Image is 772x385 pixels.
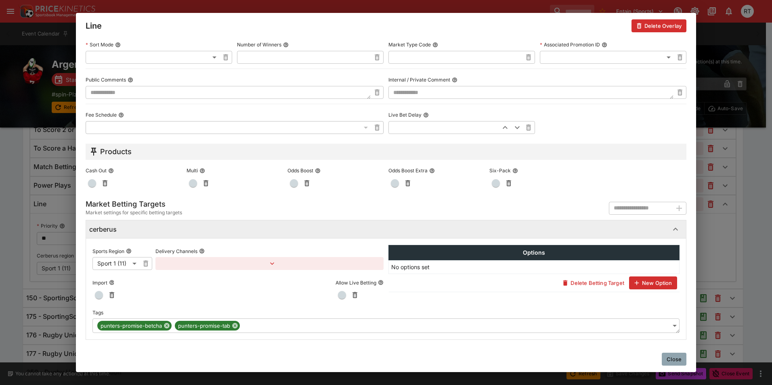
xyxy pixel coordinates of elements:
[92,309,103,316] p: Tags
[631,19,686,32] button: Delete Overlay
[489,167,511,174] p: Six-Pack
[540,41,600,48] p: Associated Promotion ID
[92,279,107,286] p: Import
[629,276,677,289] button: New Option
[199,168,205,174] button: Multi
[388,111,422,118] p: Live Bet Delay
[175,322,233,330] span: punters-promise-tab
[86,209,182,217] span: Market settings for specific betting targets
[97,321,172,331] div: punters-promise-betcha
[287,167,313,174] p: Odds Boost
[108,168,114,174] button: Cash Out
[388,41,431,48] p: Market Type Code
[187,167,198,174] p: Multi
[388,167,428,174] p: Odds Boost Extra
[115,42,121,48] button: Sort Mode
[118,112,124,118] button: Fee Schedule
[86,111,117,118] p: Fee Schedule
[155,248,197,255] p: Delivery Channels
[389,245,680,260] th: Options
[175,321,240,331] div: punters-promise-tab
[389,260,680,274] td: No options set
[89,225,117,234] h6: cerberus
[512,168,518,174] button: Six-Pack
[558,276,629,289] button: Delete Betting Target
[92,248,124,255] p: Sports Region
[662,353,686,366] button: Close
[86,76,126,83] p: Public Comments
[92,257,139,270] div: Sport 1 (11)
[378,280,384,285] button: Allow Live Betting
[237,41,281,48] p: Number of Winners
[126,248,132,254] button: Sports Region
[199,248,205,254] button: Delivery Channels
[429,168,435,174] button: Odds Boost Extra
[86,21,102,31] h4: Line
[423,112,429,118] button: Live Bet Delay
[97,322,165,330] span: punters-promise-betcha
[432,42,438,48] button: Market Type Code
[86,167,107,174] p: Cash Out
[315,168,321,174] button: Odds Boost
[100,147,132,156] h5: Products
[109,280,115,285] button: Import
[86,199,182,209] h5: Market Betting Targets
[283,42,289,48] button: Number of Winners
[86,41,113,48] p: Sort Mode
[602,42,607,48] button: Associated Promotion ID
[336,279,376,286] p: Allow Live Betting
[388,76,450,83] p: Internal / Private Comment
[452,77,457,83] button: Internal / Private Comment
[128,77,133,83] button: Public Comments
